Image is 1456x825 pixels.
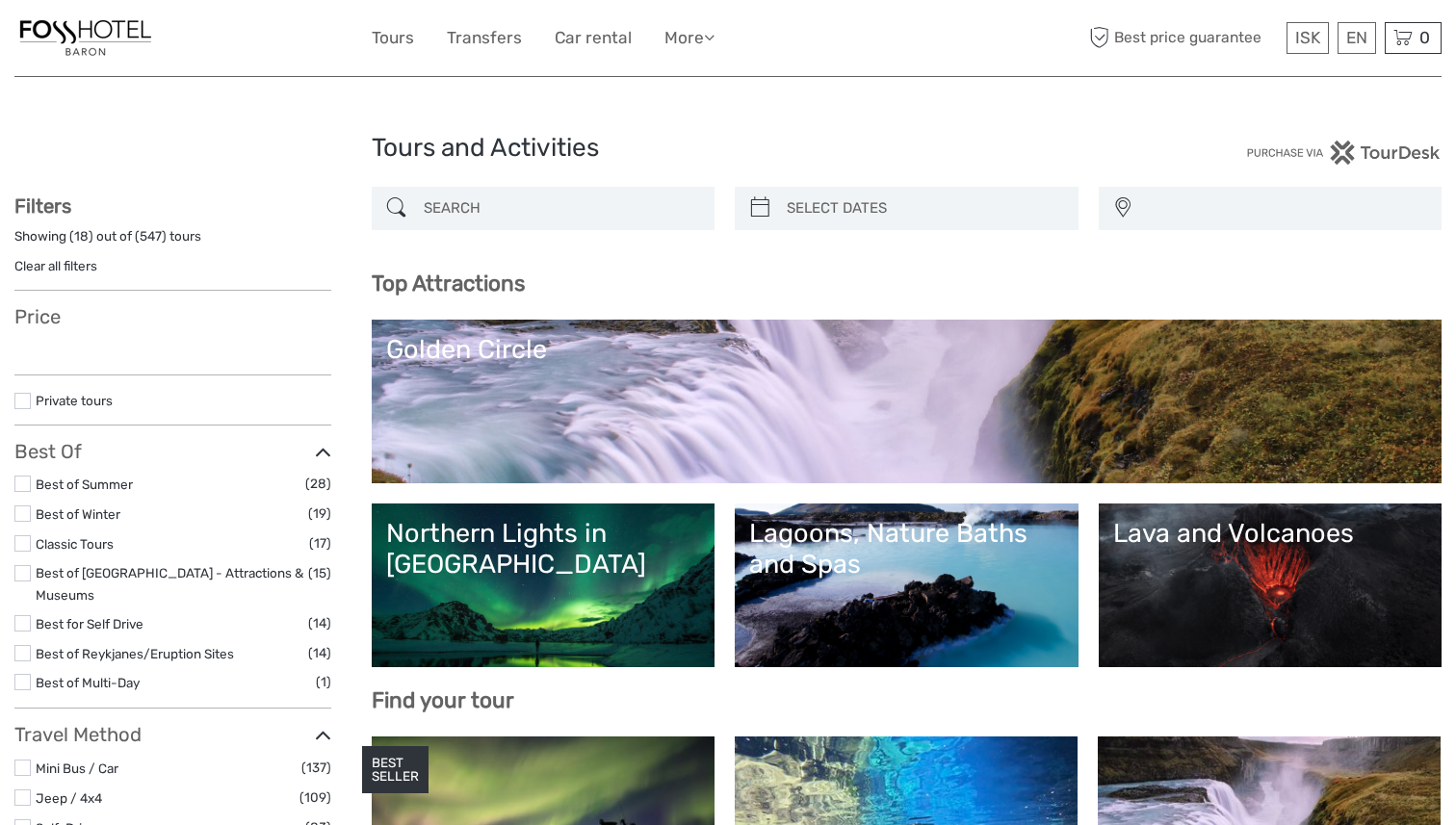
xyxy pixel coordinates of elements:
div: EN [1338,22,1376,54]
a: Golden Circle [386,334,1428,469]
h3: Travel Method [14,723,331,746]
input: SELECT DATES [779,192,1069,225]
a: Best of Winter [36,506,120,522]
a: Jeep / 4x4 [36,790,102,806]
label: 18 [74,227,89,245]
div: Northern Lights in [GEOGRAPHIC_DATA] [386,518,701,580]
input: SEARCH [416,192,706,225]
span: (109) [299,786,331,809]
a: Best of Summer [36,477,133,492]
a: Best of Multi-Day [36,675,140,690]
span: (17) [309,532,331,554]
div: BEST SELLER [362,746,429,794]
a: Lava and Volcanoes [1113,518,1428,653]
span: (14) [308,642,331,664]
span: (1) [316,671,331,693]
img: 1355-f22f4eb0-fb05-4a92-9bea-b034c25151e6_logo_small.jpg [14,14,157,62]
a: Car rental [555,24,632,52]
div: Lagoons, Nature Baths and Spas [749,518,1064,580]
h3: Price [14,305,331,328]
a: More [664,24,715,52]
div: Showing ( ) out of ( ) tours [14,227,331,257]
span: 0 [1417,28,1433,47]
a: Classic Tours [36,536,114,552]
div: Golden Circle [386,334,1428,365]
a: Tours [372,24,414,52]
h1: Tours and Activities [372,133,1085,164]
span: (137) [301,757,331,779]
a: Lagoons, Nature Baths and Spas [749,518,1064,653]
a: Private tours [36,393,113,408]
a: Best of Reykjanes/Eruption Sites [36,646,234,661]
strong: Filters [14,194,71,218]
a: Best of [GEOGRAPHIC_DATA] - Attractions & Museums [36,565,303,603]
span: (28) [305,473,331,495]
label: 547 [140,227,162,245]
span: (14) [308,612,331,634]
span: (15) [308,562,331,584]
a: Mini Bus / Car [36,761,118,776]
a: Transfers [447,24,522,52]
a: Clear all filters [14,258,97,273]
h3: Best Of [14,440,331,463]
span: ISK [1295,28,1320,47]
a: Northern Lights in [GEOGRAPHIC_DATA] [386,518,701,653]
b: Top Attractions [372,271,525,296]
span: (19) [308,503,331,525]
div: Lava and Volcanoes [1113,518,1428,549]
a: Best for Self Drive [36,616,143,632]
span: Best price guarantee [1085,22,1283,54]
b: Find your tour [372,687,514,713]
img: PurchaseViaTourDesk.png [1246,141,1442,165]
